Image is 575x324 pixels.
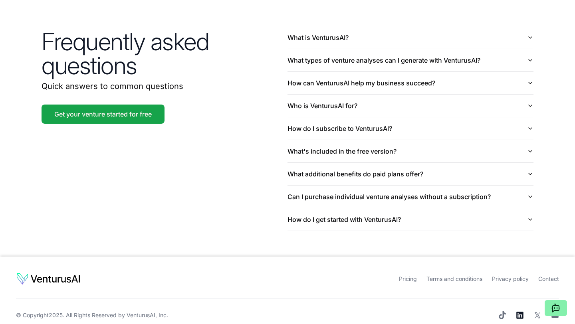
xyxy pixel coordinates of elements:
button: Can I purchase individual venture analyses without a subscription? [287,186,533,208]
a: Contact [538,275,559,282]
h2: Frequently asked questions [42,30,287,77]
button: What is VenturusAI? [287,26,533,49]
button: How do I get started with VenturusAI? [287,208,533,231]
button: What additional benefits do paid plans offer? [287,163,533,185]
p: Quick answers to common questions [42,81,287,92]
button: How do I subscribe to VenturusAI? [287,117,533,140]
a: Get your venture started for free [42,105,165,124]
a: VenturusAI, Inc [127,312,167,318]
a: Terms and conditions [426,275,482,282]
button: What's included in the free version? [287,140,533,162]
a: Pricing [399,275,417,282]
button: What types of venture analyses can I generate with VenturusAI? [287,49,533,71]
img: logo [16,273,81,285]
button: Who is VenturusAI for? [287,95,533,117]
button: How can VenturusAI help my business succeed? [287,72,533,94]
span: © Copyright 2025 . All Rights Reserved by . [16,311,168,319]
a: Privacy policy [492,275,529,282]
